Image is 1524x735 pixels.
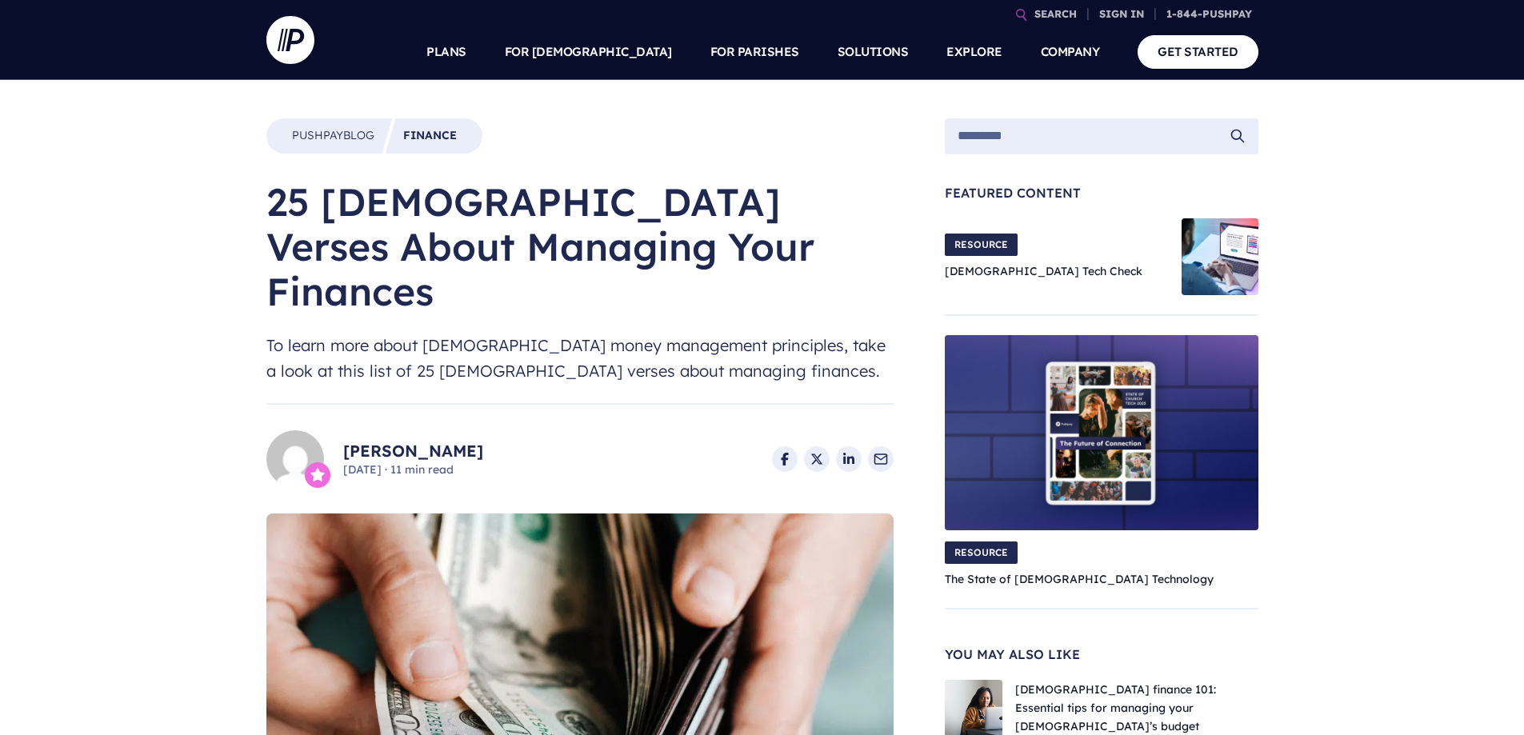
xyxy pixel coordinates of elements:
a: Share via Email [868,446,894,472]
span: To learn more about [DEMOGRAPHIC_DATA] money management principles, take a look at this list of 2... [266,333,894,384]
span: Pushpay [292,128,343,142]
a: SOLUTIONS [838,24,909,80]
a: [DEMOGRAPHIC_DATA] Tech Check [945,264,1142,278]
a: PLANS [426,24,466,80]
a: [DEMOGRAPHIC_DATA] finance 101: Essential tips for managing your [DEMOGRAPHIC_DATA]’s budget [1015,682,1216,733]
a: FOR PARISHES [710,24,799,80]
span: RESOURCE [945,234,1018,256]
a: Finance [403,128,457,144]
a: Share on LinkedIn [836,446,862,472]
span: [DATE] 11 min read [343,462,483,478]
a: COMPANY [1041,24,1100,80]
span: Featured Content [945,186,1258,199]
a: EXPLORE [946,24,1002,80]
a: Share on X [804,446,830,472]
a: FOR [DEMOGRAPHIC_DATA] [505,24,672,80]
a: PushpayBlog [292,128,374,144]
span: RESOURCE [945,541,1018,564]
span: · [385,462,387,477]
a: [PERSON_NAME] [343,440,483,462]
span: You May Also Like [945,648,1258,661]
img: Church Tech Check Blog Hero Image [1182,218,1258,295]
img: Alexa Franck [266,430,324,488]
a: Share on Facebook [772,446,798,472]
h1: 25 [DEMOGRAPHIC_DATA] Verses About Managing Your Finances [266,179,894,314]
a: GET STARTED [1138,35,1258,68]
a: The State of [DEMOGRAPHIC_DATA] Technology [945,572,1214,586]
